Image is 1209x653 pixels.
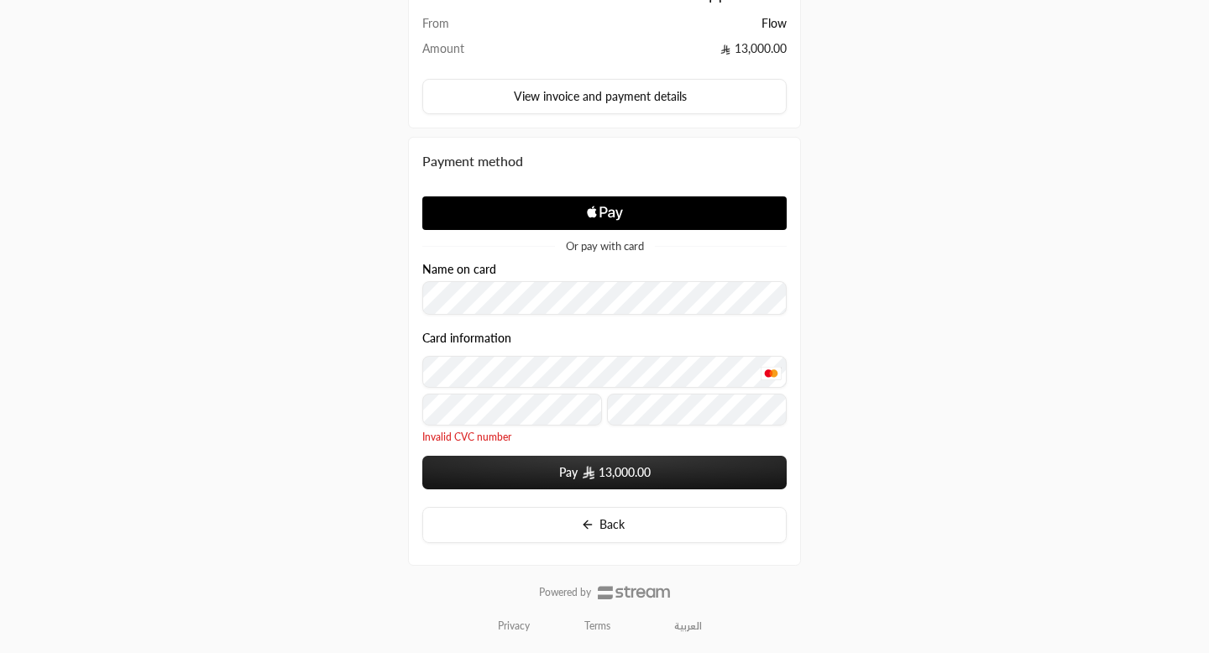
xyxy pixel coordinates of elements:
[584,619,610,633] a: Terms
[422,263,787,316] div: Name on card
[761,366,781,379] img: MasterCard
[545,40,787,65] td: 13,000.00
[422,456,787,489] button: Pay SAR13,000.00
[566,241,644,252] span: Or pay with card
[422,79,787,114] button: View invoice and payment details
[422,394,602,426] input: Expiry date
[599,464,651,481] span: 13,000.00
[422,332,787,445] div: Card information
[545,15,787,40] td: Flow
[539,586,591,599] p: Powered by
[665,613,711,640] a: العربية
[422,332,511,345] legend: Card information
[498,619,530,633] a: Privacy
[583,466,594,479] img: SAR
[422,151,787,171] div: Payment method
[422,40,545,65] td: Amount
[422,507,787,543] button: Back
[422,431,787,444] span: Invalid CVC number
[607,394,787,426] input: CVC
[599,517,625,531] span: Back
[422,356,787,388] input: Credit Card
[422,263,496,276] label: Name on card
[422,15,545,40] td: From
